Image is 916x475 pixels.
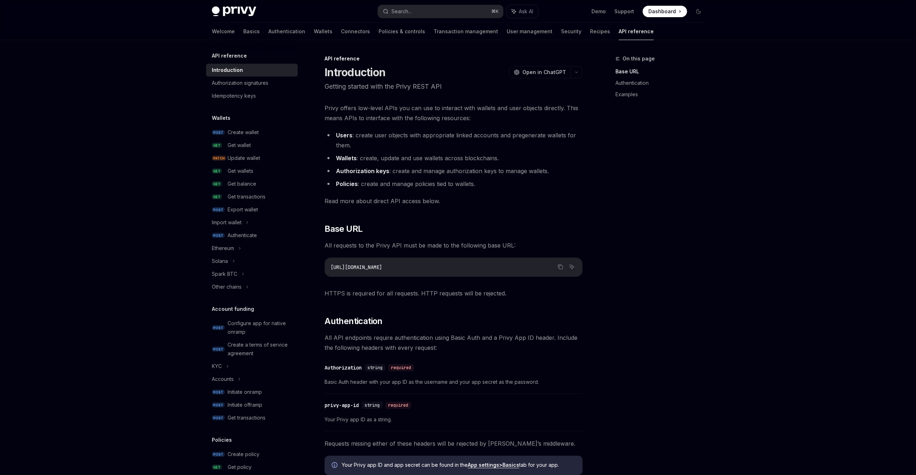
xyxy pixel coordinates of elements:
[212,283,242,291] div: Other chains
[325,103,583,123] span: Privy offers low-level APIs you can use to interact with wallets and user objects directly. This ...
[212,168,222,174] span: GET
[325,196,583,206] span: Read more about direct API access below.
[379,23,425,40] a: Policies & controls
[325,402,359,409] div: privy-app-id
[228,167,253,175] div: Get wallets
[212,452,225,457] span: POST
[615,77,710,89] a: Authentication
[325,315,383,327] span: Authentication
[228,141,251,150] div: Get wallet
[206,152,298,165] a: PATCHUpdate wallet
[325,439,583,449] span: Requests missing either of these headers will be rejected by [PERSON_NAME]’s middleware.
[212,436,232,444] h5: Policies
[336,155,357,162] strong: Wallets
[591,8,606,15] a: Demo
[228,205,258,214] div: Export wallet
[228,192,265,201] div: Get transactions
[556,262,565,271] button: Copy the contents from the code block
[228,401,262,409] div: Initiate offramp
[615,66,710,77] a: Base URL
[212,347,225,352] span: POST
[228,413,265,422] div: Get transactions
[212,233,225,238] span: POST
[325,166,583,176] li: : create and manage authorization keys to manage wallets.
[228,180,256,188] div: Get balance
[509,66,570,78] button: Open in ChatGPT
[206,203,298,216] a: POSTExport wallet
[206,126,298,139] a: POSTCreate wallet
[212,156,226,161] span: PATCH
[206,190,298,203] a: GETGet transactions
[212,465,222,470] span: GET
[619,23,654,40] a: API reference
[336,132,352,139] strong: Users
[228,231,257,240] div: Authenticate
[228,450,259,459] div: Create policy
[228,154,260,162] div: Update wallet
[212,305,254,313] h5: Account funding
[212,6,256,16] img: dark logo
[325,288,583,298] span: HTTPS is required for all requests. HTTP requests will be rejected.
[206,338,298,360] a: POSTCreate a terms of service agreement
[648,8,676,15] span: Dashboard
[212,79,268,87] div: Authorization signatures
[336,180,358,187] strong: Policies
[342,461,575,469] span: Your Privy app ID and app secret can be found in the tab for your app.
[614,8,634,15] a: Support
[507,23,552,40] a: User management
[325,415,583,424] span: Your Privy app ID as a string.
[212,143,222,148] span: GET
[228,128,259,137] div: Create wallet
[206,398,298,411] a: POSTInitiate offramp
[325,179,583,189] li: : create and manage policies tied to wallets.
[325,82,583,92] p: Getting started with the Privy REST API
[206,461,298,474] a: GETGet policy
[212,375,234,383] div: Accounts
[314,23,332,40] a: Wallets
[336,167,389,175] strong: Authorization keys
[325,240,583,250] span: All requests to the Privy API must be made to the following base URL:
[206,77,298,89] a: Authorization signatures
[391,7,411,16] div: Search...
[212,194,222,200] span: GET
[206,448,298,461] a: POSTCreate policy
[507,5,538,18] button: Ask AI
[590,23,610,40] a: Recipes
[212,257,228,265] div: Solana
[325,55,583,62] div: API reference
[212,362,222,371] div: KYC
[206,177,298,190] a: GETGet balance
[212,114,230,122] h5: Wallets
[502,462,519,468] strong: Basics
[325,66,385,79] h1: Introduction
[206,411,298,424] a: POSTGet transactions
[206,317,298,338] a: POSTConfigure app for native onramp
[331,264,382,270] span: [URL][DOMAIN_NAME]
[325,153,583,163] li: : create, update and use wallets across blockchains.
[341,23,370,40] a: Connectors
[206,139,298,152] a: GETGet wallet
[615,89,710,100] a: Examples
[212,325,225,330] span: POST
[325,378,583,386] span: Basic Auth header with your app ID as the username and your app secret as the password.
[332,462,339,469] svg: Info
[434,23,498,40] a: Transaction management
[206,165,298,177] a: GETGet wallets
[325,130,583,150] li: : create user objects with appropriate linked accounts and pregenerate wallets for them.
[212,23,235,40] a: Welcome
[385,402,411,409] div: required
[212,130,225,135] span: POST
[206,229,298,242] a: POSTAuthenticate
[367,365,383,371] span: string
[228,341,293,358] div: Create a terms of service agreement
[212,244,234,253] div: Ethereum
[325,333,583,353] span: All API endpoints require authentication using Basic Auth and a Privy App ID header. Include the ...
[212,270,237,278] div: Spark BTC
[212,66,243,74] div: Introduction
[623,54,655,63] span: On this page
[325,223,362,235] span: Base URL
[519,8,533,15] span: Ask AI
[228,319,293,336] div: Configure app for native onramp
[388,364,414,371] div: required
[212,52,247,60] h5: API reference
